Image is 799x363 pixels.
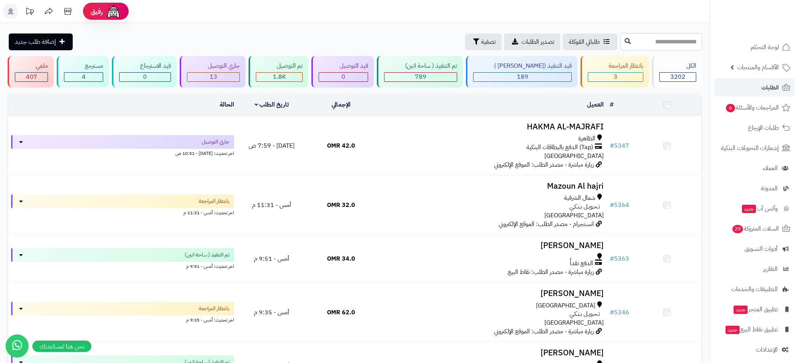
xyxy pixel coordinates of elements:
span: [GEOGRAPHIC_DATA] [544,211,604,220]
span: 42.0 OMR [327,141,355,150]
div: تم التوصيل [256,62,303,70]
a: تم التنفيذ ( ساحة اتين) 789 [375,56,464,88]
span: 13 [210,72,217,81]
span: أدوات التسويق [745,244,778,254]
a: مسترجع 4 [55,56,110,88]
span: تـحـويـل بـنـكـي [569,310,600,318]
span: # [610,254,614,263]
a: تطبيق نقاط البيعجديد [714,320,794,339]
div: اخر تحديث: [DATE] - 10:51 ص [11,149,234,157]
a: تحديثات المنصة [20,4,39,21]
a: طلباتي المُوكلة [563,33,617,50]
span: بانتظار المراجعة [199,305,230,312]
span: طلبات الإرجاع [748,123,779,133]
span: 4 [82,72,86,81]
span: # [610,308,614,317]
a: قيد التنفيذ ([PERSON_NAME] ) 189 [464,56,579,88]
h3: Mazoun Al hajri [379,182,604,191]
a: إضافة طلب جديد [9,33,73,50]
span: 189 [517,72,528,81]
span: 789 [415,72,426,81]
h3: [PERSON_NAME] [379,349,604,357]
a: التطبيقات والخدمات [714,280,794,298]
a: #5364 [610,201,629,210]
div: 1797 [256,73,302,81]
a: # [610,100,614,109]
a: وآتس آبجديد [714,199,794,218]
span: [GEOGRAPHIC_DATA] [544,318,604,327]
span: 32.0 OMR [327,201,355,210]
div: 4 [64,73,103,81]
span: (Tap) الدفع بالبطاقات البنكية [526,143,593,152]
a: ملغي 407 [6,56,55,88]
div: قيد التوصيل [319,62,368,70]
span: [DATE] - 7:59 ص [249,141,295,150]
a: إشعارات التحويلات البنكية [714,139,794,157]
span: الطلبات [761,82,779,93]
span: رفيق [91,7,103,16]
a: الإجمالي [332,100,351,109]
a: تطبيق المتجرجديد [714,300,794,318]
h3: [PERSON_NAME] [379,289,604,298]
span: 29 [732,225,743,233]
a: بانتظار المراجعة 3 [579,56,651,88]
span: الدفع نقداً [570,259,593,268]
a: جاري التوصيل 13 [178,56,247,88]
a: تصدير الطلبات [504,33,560,50]
span: جاري التوصيل [202,138,230,146]
span: تطبيق نقاط البيع [725,324,778,335]
a: لوحة التحكم [714,38,794,56]
a: أدوات التسويق [714,240,794,258]
span: بانتظار المراجعة [199,197,230,205]
span: تطبيق المتجر [733,304,778,315]
a: الطلبات [714,78,794,97]
span: 1.8K [273,72,286,81]
span: إشعارات التحويلات البنكية [721,143,779,153]
span: زيارة مباشرة - مصدر الطلب: الموقع الإلكتروني [494,327,594,336]
span: [GEOGRAPHIC_DATA] [544,151,604,161]
a: الحالة [220,100,234,109]
div: اخر تحديث: أمس - 9:35 م [11,315,234,323]
a: طلبات الإرجاع [714,119,794,137]
a: التقارير [714,260,794,278]
div: اخر تحديث: أمس - 11:31 م [11,208,234,216]
span: العملاء [763,163,778,174]
a: تم التوصيل 1.8K [247,56,310,88]
span: أمس - 11:31 م [252,201,291,210]
span: المدونة [761,183,778,194]
img: logo-2.png [747,21,792,37]
span: انستجرام - مصدر الطلب: الموقع الإلكتروني [499,220,594,229]
a: #5346 [610,308,629,317]
div: بانتظار المراجعة [588,62,643,70]
span: 407 [26,72,37,81]
a: تاريخ الطلب [255,100,289,109]
a: السلات المتروكة29 [714,220,794,238]
a: #5363 [610,254,629,263]
span: لوحة التحكم [751,42,779,53]
span: 34.0 OMR [327,254,355,263]
div: الكل [659,62,696,70]
a: المدونة [714,179,794,197]
span: تصدير الطلبات [522,37,554,46]
span: تم التنفيذ ( ساحة اتين) [185,251,230,259]
a: الكل3202 [651,56,703,88]
a: قيد الاسترجاع 0 [110,56,178,88]
a: المراجعات والأسئلة6 [714,99,794,117]
div: قيد التنفيذ ([PERSON_NAME] ) [473,62,572,70]
span: زيارة مباشرة - مصدر الطلب: نقاط البيع [508,267,594,277]
div: مسترجع [64,62,103,70]
a: العملاء [714,159,794,177]
img: ai-face.png [106,4,121,19]
span: تـحـويـل بـنـكـي [569,202,600,211]
span: جديد [734,306,748,314]
span: 62.0 OMR [327,308,355,317]
div: 13 [187,73,239,81]
div: اخر تحديث: أمس - 9:51 م [11,262,234,270]
span: التطبيقات والخدمات [731,284,778,295]
span: 0 [341,72,345,81]
span: # [610,201,614,210]
a: العميل [587,100,604,109]
span: المراجعات والأسئلة [725,102,779,113]
span: جديد [726,326,740,334]
span: 0 [143,72,147,81]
